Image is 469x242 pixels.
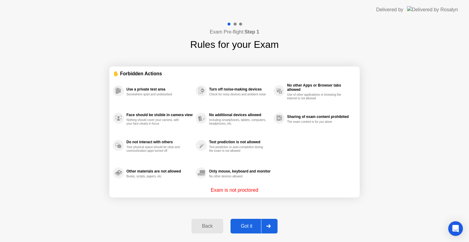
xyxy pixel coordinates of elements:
div: Nothing should cover your camera, with your face clearly in focus [126,118,184,126]
div: Including smartphones, tablets, computers, headphones, etc. [209,118,267,126]
button: Got it [231,219,278,233]
div: No other Apps or Browser tabs allowed [287,83,353,92]
h4: Exam Pre-flight: [210,28,259,36]
div: Use of other applications or browsing the internet is not allowed [287,93,345,100]
div: Open Intercom Messenger [448,221,463,236]
img: Delivered by Rosalyn [407,6,458,13]
div: Do not interact with others [126,140,193,144]
div: Delivered by [376,6,403,13]
h1: Rules for your Exam [190,37,279,52]
div: ✋ Forbidden Actions [113,70,356,77]
div: No additional devices allowed [209,113,271,117]
div: Text prediction is not allowed [209,140,271,144]
div: Use a private test area [126,87,193,91]
div: Only mouse, keyboard and monitor [209,169,271,173]
div: No other devices allowed [209,175,267,178]
b: Step 1 [245,29,259,34]
div: Face should be visible in camera view [126,113,193,117]
div: The exam content is for you alone [287,120,345,124]
div: Turn off noise-making devices [209,87,271,91]
div: Books, scripts, papers, etc [126,175,184,178]
div: Got it [232,223,261,229]
div: Back [193,223,221,229]
div: Sharing of exam content prohibited [287,115,353,119]
div: Your physical space should be clear and communication apps turned off [126,145,184,153]
p: Exam is not proctored [211,187,258,194]
button: Back [191,219,223,233]
div: Other materials are not allowed [126,169,193,173]
div: Check for noisy devices and ambient noise [209,93,267,96]
div: Text prediction or auto-completion during the exam is not allowed [209,145,267,153]
div: Somewhere quiet and undisturbed [126,93,184,96]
